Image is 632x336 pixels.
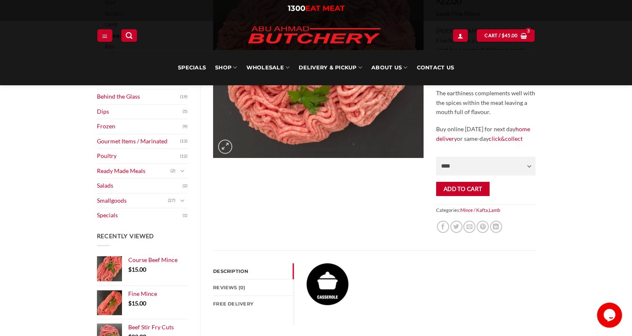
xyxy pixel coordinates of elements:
span: EAT MEAT [305,4,345,13]
span: Fine Mince [128,290,157,297]
span: (19) [180,91,188,103]
a: Search [121,29,137,41]
span: (12) [180,150,188,163]
a: Contact Us [416,50,454,85]
span: (5) [183,105,188,118]
a: Poultry [97,149,180,163]
a: Course Beef Mince [128,256,188,264]
span: Cart / [485,32,518,39]
button: Toggle [178,166,188,176]
img: Lamb Fine Mince [307,263,348,305]
span: (27) [168,194,175,207]
bdi: 15.00 [128,300,146,307]
a: Beef Stir Fry Cuts [128,323,188,331]
span: 1300 [288,4,305,13]
a: Menu [97,29,112,41]
a: Pin on Pinterest [477,221,489,233]
span: Categories: , [436,204,535,216]
a: home delivery [436,125,530,142]
span: Beef Stir Fry Cuts [128,323,174,331]
a: Salads [97,178,183,193]
a: View cart [477,29,535,41]
span: $ [128,266,132,273]
a: click&collect [489,135,523,142]
p: The earthiness complements well with the spices within the meat leaving a mouth full of flavour. [436,89,535,117]
span: $ [501,32,504,39]
bdi: 45.00 [501,33,518,38]
a: Fine Mince [128,290,188,298]
a: About Us [371,50,407,85]
a: FREE Delivery [213,296,294,312]
span: (2) [183,180,188,192]
a: Email to a Friend [463,221,475,233]
a: 1300EAT MEAT [288,4,345,13]
a: Share on Twitter [450,221,462,233]
img: Abu Ahmad Butchery [241,21,387,50]
a: Share on Facebook [437,221,449,233]
p: Buy online [DATE] for next day or same-day [436,125,535,143]
a: Delivery & Pickup [299,50,362,85]
a: Gourmet Items / Marinated [97,134,180,149]
span: Recently Viewed [97,232,155,239]
a: Dips [97,104,183,119]
a: Reviews (0) [213,280,294,295]
span: $ [128,300,132,307]
span: (1) [183,209,188,222]
a: Share on LinkedIn [490,221,502,233]
a: Behind the Glass [97,89,180,104]
a: Zoom [218,140,232,154]
a: Specials [97,208,183,223]
a: Description [213,263,294,279]
a: SHOP [215,50,237,85]
button: Toggle [178,196,188,205]
span: (2) [170,165,175,177]
a: Mince / Kafta [460,207,488,213]
a: Wholesale [246,50,289,85]
span: (9) [183,120,188,133]
a: Smallgoods [97,193,168,208]
span: (13) [180,135,188,148]
span: Course Beef Mince [128,256,178,263]
a: Ready Made Meals [97,164,171,178]
a: Specials [178,50,206,85]
a: Lamb [489,207,500,213]
iframe: chat widget [597,303,624,328]
button: Add to cart [436,182,489,196]
a: My account [453,29,468,41]
a: Frozen [97,119,183,134]
bdi: 15.00 [128,266,146,273]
